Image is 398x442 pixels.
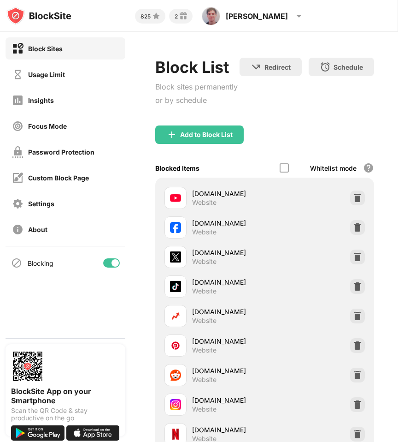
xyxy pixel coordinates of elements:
img: favicons [170,281,181,292]
div: [DOMAIN_NAME] [192,395,265,405]
div: Website [192,376,217,384]
div: [DOMAIN_NAME] [192,218,265,228]
img: download-on-the-app-store.svg [66,425,120,441]
img: favicons [170,222,181,233]
img: points-small.svg [151,11,162,22]
div: Website [192,257,217,266]
div: Redirect [264,63,291,71]
div: Scan the QR Code & stay productive on the go [11,407,120,422]
div: Website [192,228,217,236]
div: Website [192,198,217,207]
div: Website [192,287,217,295]
div: [DOMAIN_NAME] [192,189,265,198]
img: favicons [170,251,181,263]
div: 2 [175,13,178,20]
img: customize-block-page-off.svg [12,172,23,184]
img: options-page-qr-code.png [11,350,44,383]
div: Usage Limit [28,71,65,78]
img: ACg8ocJ5jrI2GOXQLE6OUAA344zj9pOxqUQNSc35-MWtzHuTkhH7dg=s96-c [202,7,220,25]
div: [DOMAIN_NAME] [192,248,265,257]
div: [DOMAIN_NAME] [192,277,265,287]
div: BlockSite App on your Smartphone [11,387,120,405]
img: focus-off.svg [12,120,23,132]
img: reward-small.svg [178,11,189,22]
div: Schedule [334,63,363,71]
img: blocking-icon.svg [11,257,22,269]
div: Website [192,317,217,325]
div: Blocking [28,259,53,267]
div: Password Protection [28,148,94,156]
img: time-usage-off.svg [12,69,23,80]
img: favicons [170,192,181,203]
img: password-protection-off.svg [12,146,23,158]
img: favicons [170,340,181,351]
div: Whitelist mode [310,164,357,172]
div: Block sites permanently or by schedule [155,80,240,107]
div: Settings [28,200,54,208]
div: [DOMAIN_NAME] [192,307,265,317]
img: block-on.svg [12,43,23,54]
div: Blocked Items [155,164,199,172]
img: logo-blocksite.svg [6,6,71,25]
img: settings-off.svg [12,198,23,209]
div: Website [192,405,217,413]
img: favicons [170,429,181,440]
div: Insights [28,96,54,104]
div: Custom Block Page [28,174,89,182]
div: [DOMAIN_NAME] [192,336,265,346]
img: favicons [170,399,181,410]
div: 825 [140,13,151,20]
div: [PERSON_NAME] [226,12,288,21]
div: Block List [155,58,240,77]
div: Focus Mode [28,122,67,130]
img: about-off.svg [12,224,23,235]
div: About [28,226,47,233]
div: [DOMAIN_NAME] [192,425,265,435]
img: insights-off.svg [12,95,23,106]
div: [DOMAIN_NAME] [192,366,265,376]
div: Website [192,346,217,354]
div: Block Sites [28,45,63,53]
div: Add to Block List [180,131,233,138]
img: favicons [170,370,181,381]
img: get-it-on-google-play.svg [11,425,64,441]
img: favicons [170,311,181,322]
